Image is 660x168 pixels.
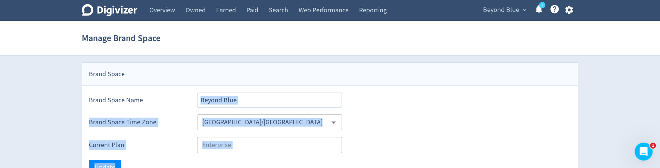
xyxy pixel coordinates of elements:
[197,93,342,108] input: Brand Space
[483,4,519,16] span: Beyond Blue
[82,63,578,86] div: Brand Space
[89,96,185,105] label: Brand Space Name
[650,143,656,149] span: 1
[89,118,185,127] label: Brand Space Time Zone
[541,3,543,8] text: 5
[635,143,653,161] iframe: Intercom live chat
[199,116,327,128] input: Select Timezone
[82,26,161,50] h1: Manage Brand Space
[521,7,528,13] span: expand_more
[89,140,185,150] label: Current Plan
[480,4,528,16] button: Beyond Blue
[539,2,545,8] a: 5
[328,116,339,128] button: Open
